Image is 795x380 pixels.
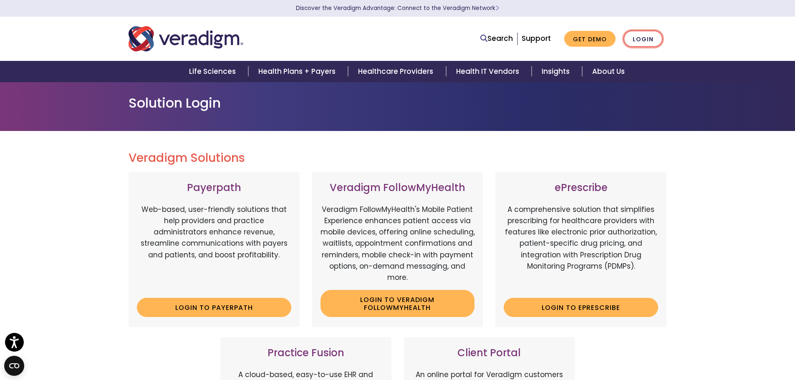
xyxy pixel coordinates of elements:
[248,61,348,82] a: Health Plans + Payers
[532,61,582,82] a: Insights
[137,182,291,194] h3: Payerpath
[4,356,24,376] button: Open CMP widget
[495,4,499,12] span: Learn More
[582,61,635,82] a: About Us
[504,298,658,317] a: Login to ePrescribe
[348,61,446,82] a: Healthcare Providers
[296,4,499,12] a: Discover the Veradigm Advantage: Connect to the Veradigm NetworkLearn More
[129,95,667,111] h1: Solution Login
[321,204,475,283] p: Veradigm FollowMyHealth's Mobile Patient Experience enhances patient access via mobile devices, o...
[137,204,291,292] p: Web-based, user-friendly solutions that help providers and practice administrators enhance revenu...
[129,151,667,165] h2: Veradigm Solutions
[137,298,291,317] a: Login to Payerpath
[321,182,475,194] h3: Veradigm FollowMyHealth
[564,31,616,47] a: Get Demo
[504,182,658,194] h3: ePrescribe
[522,33,551,43] a: Support
[504,204,658,292] p: A comprehensive solution that simplifies prescribing for healthcare providers with features like ...
[412,347,567,359] h3: Client Portal
[480,33,513,44] a: Search
[321,290,475,317] a: Login to Veradigm FollowMyHealth
[623,30,663,48] a: Login
[179,61,248,82] a: Life Sciences
[229,347,383,359] h3: Practice Fusion
[446,61,532,82] a: Health IT Vendors
[129,25,243,53] img: Veradigm logo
